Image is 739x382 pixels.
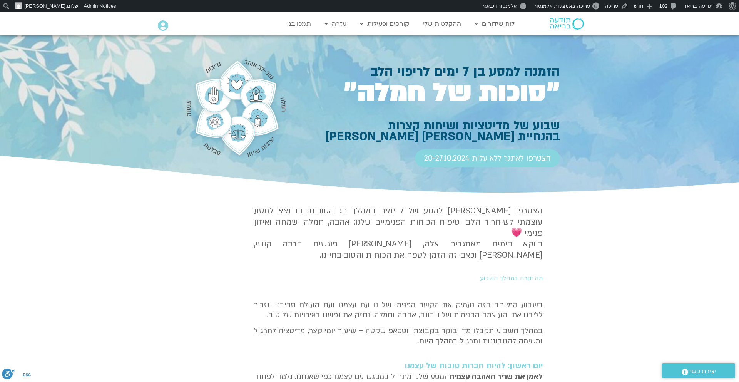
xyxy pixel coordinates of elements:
[688,366,716,377] span: יצירת קשר
[283,17,315,31] a: תמכו בנו
[424,154,551,163] span: הצטרפו לאתגר ללא עלות 20-27.10.2024
[419,17,465,31] a: ההקלטות שלי
[24,3,65,9] span: [PERSON_NAME]
[534,3,590,9] span: עריכה באמצעות אלמנטור
[254,206,543,261] h4: הצטרפו [PERSON_NAME] למסע של 7 ימים במהלך חג הסוכות, בו נצא למסע עוצמתי לשיחרור הלב וטיפוח הכוחות...
[293,120,560,142] h1: שבוע של מדיטציות ושיחות קצרות בהנחיית [PERSON_NAME] [PERSON_NAME]
[293,81,560,105] h1: ״סוכות של חמלה״
[550,18,584,30] img: תודעה בריאה
[254,326,543,346] p: במהלך השבוע תקבלו מדי בוקר בקבוצת ווטסאפ שקטה – שיעור יומי קצר, מדיטציה לתרגול ומשימה להתבוננות ו...
[257,275,543,282] h2: מה יקרה במהלך השבוע
[662,363,735,378] a: יצירת קשר
[449,372,543,382] strong: לאמן את שריר האהבה עצמית
[321,17,350,31] a: עזרה
[293,66,560,78] h1: הזמנה למסע בן 7 ימים לריפוי הלב
[254,300,543,320] p: בשבוע המיוחד הזה נעמיק את הקשר הפנימי של נו עם עצמנו ועם העולם סביבנו. נזכיר לליבנו את העוצמה הפנ...
[415,149,560,167] a: הצטרפו לאתגר ללא עלות 20-27.10.2024
[356,17,413,31] a: קורסים ופעילות
[405,360,543,371] strong: יום ראשון: להיות חברות טובות של עצמנו
[471,17,518,31] a: לוח שידורים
